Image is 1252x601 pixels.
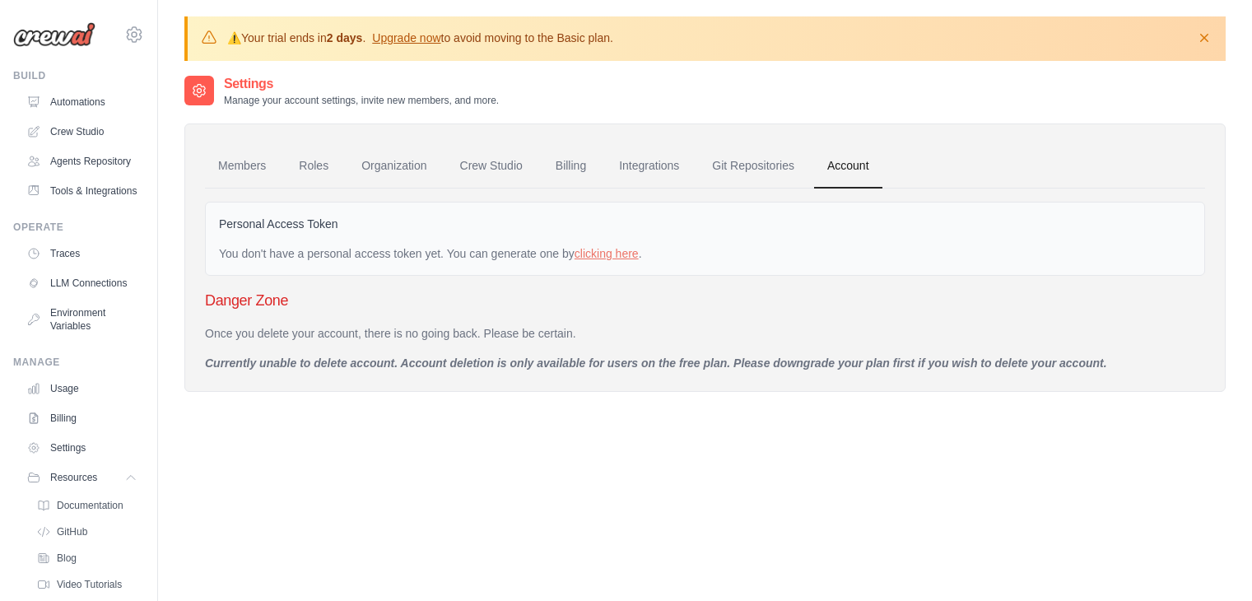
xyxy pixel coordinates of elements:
a: Billing [542,144,599,189]
strong: ⚠️ [227,31,241,44]
span: Resources [50,471,97,484]
span: GitHub [57,525,87,538]
button: Resources [20,464,144,491]
div: Manage [13,356,144,369]
a: GitHub [30,520,144,543]
a: Account [814,144,882,189]
a: Environment Variables [20,300,144,339]
a: Traces [20,240,144,267]
a: Documentation [30,494,144,517]
a: Video Tutorials [30,573,144,596]
a: Roles [286,144,342,189]
a: Automations [20,89,144,115]
span: Video Tutorials [57,578,122,591]
a: Blog [30,547,144,570]
div: Operate [13,221,144,234]
p: Manage your account settings, invite new members, and more. [224,94,499,107]
div: You don't have a personal access token yet. You can generate one by . [219,245,1191,262]
p: Currently unable to delete account. Account deletion is only available for users on the free plan... [205,355,1205,371]
h2: Settings [224,74,499,94]
a: Billing [20,405,144,431]
a: Settings [20,435,144,461]
a: Organization [348,144,440,189]
a: Members [205,144,279,189]
a: Upgrade now [372,31,440,44]
strong: 2 days [327,31,363,44]
img: Logo [13,22,95,47]
a: Usage [20,375,144,402]
a: Agents Repository [20,148,144,175]
a: Git Repositories [699,144,808,189]
h3: Danger Zone [205,289,1205,312]
a: LLM Connections [20,270,144,296]
a: clicking here [575,247,639,260]
div: Build [13,69,144,82]
a: Tools & Integrations [20,178,144,204]
p: Once you delete your account, there is no going back. Please be certain. [205,325,1205,342]
a: Crew Studio [20,119,144,145]
span: Documentation [57,499,123,512]
a: Crew Studio [447,144,536,189]
span: Blog [57,552,77,565]
a: Integrations [606,144,692,189]
label: Personal Access Token [219,216,338,232]
p: Your trial ends in . to avoid moving to the Basic plan. [227,30,613,46]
